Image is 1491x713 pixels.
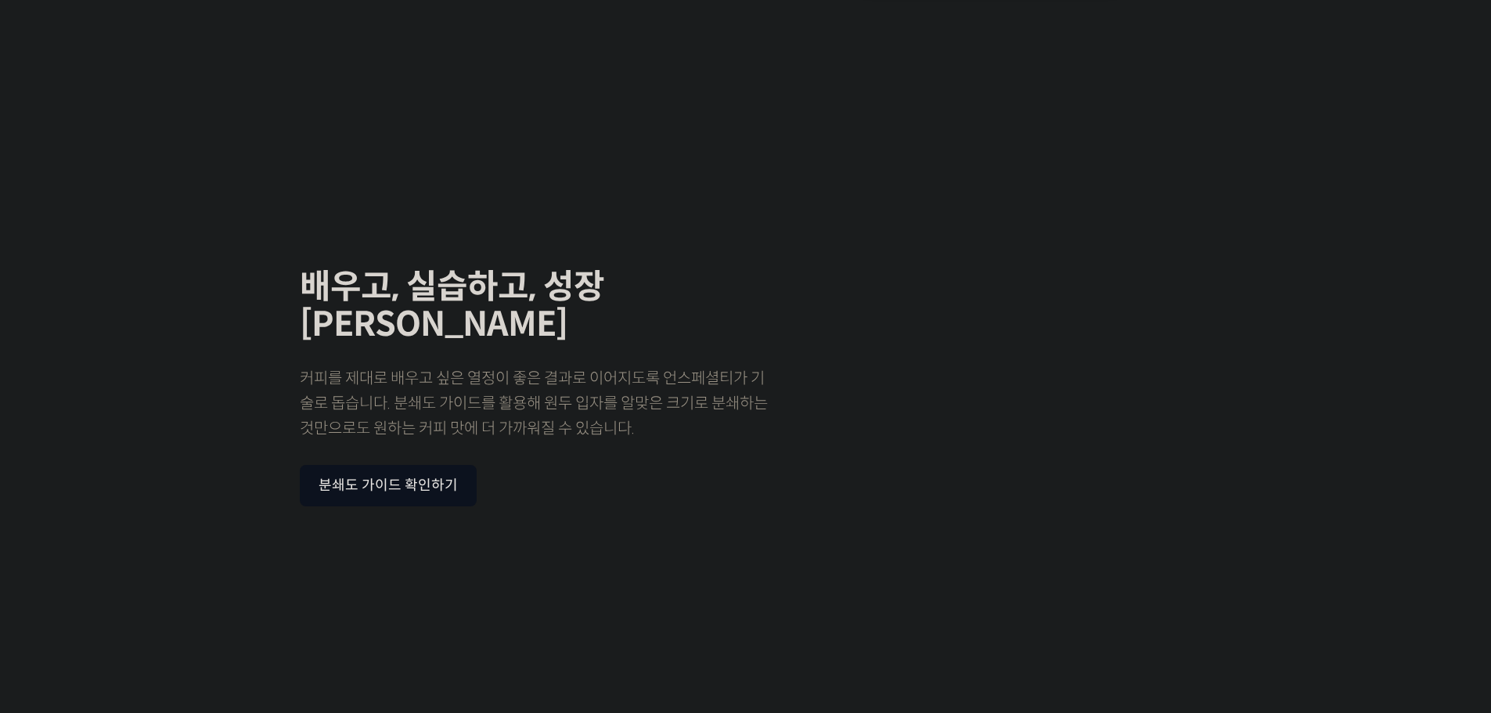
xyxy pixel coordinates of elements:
[143,520,162,533] span: 대화
[49,520,59,532] span: 홈
[103,496,202,535] a: 대화
[202,496,301,535] a: 설정
[242,520,261,532] span: 설정
[300,366,778,441] p: 커피를 제대로 배우고 싶은 열정이 좋은 결과로 이어지도록 언스페셜티가 기술로 돕습니다. 분쇄도 가이드를 활용해 원두 입자를 알맞은 크기로 분쇄하는 것만으로도 원하는 커피 맛에...
[300,268,778,343] h1: 배우고, 실습하고, 성장[PERSON_NAME]
[5,496,103,535] a: 홈
[319,477,458,495] div: 분쇄도 가이드 확인하기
